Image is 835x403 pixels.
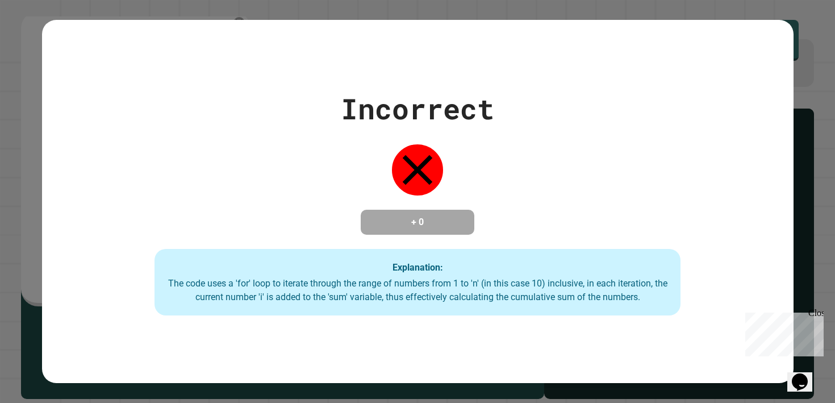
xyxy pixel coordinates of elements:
[787,358,824,392] iframe: chat widget
[166,277,669,304] div: The code uses a 'for' loop to iterate through the range of numbers from 1 to 'n' (in this case 10...
[393,261,443,272] strong: Explanation:
[372,215,463,229] h4: + 0
[741,308,824,356] iframe: chat widget
[341,88,494,130] div: Incorrect
[5,5,78,72] div: Chat with us now!Close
